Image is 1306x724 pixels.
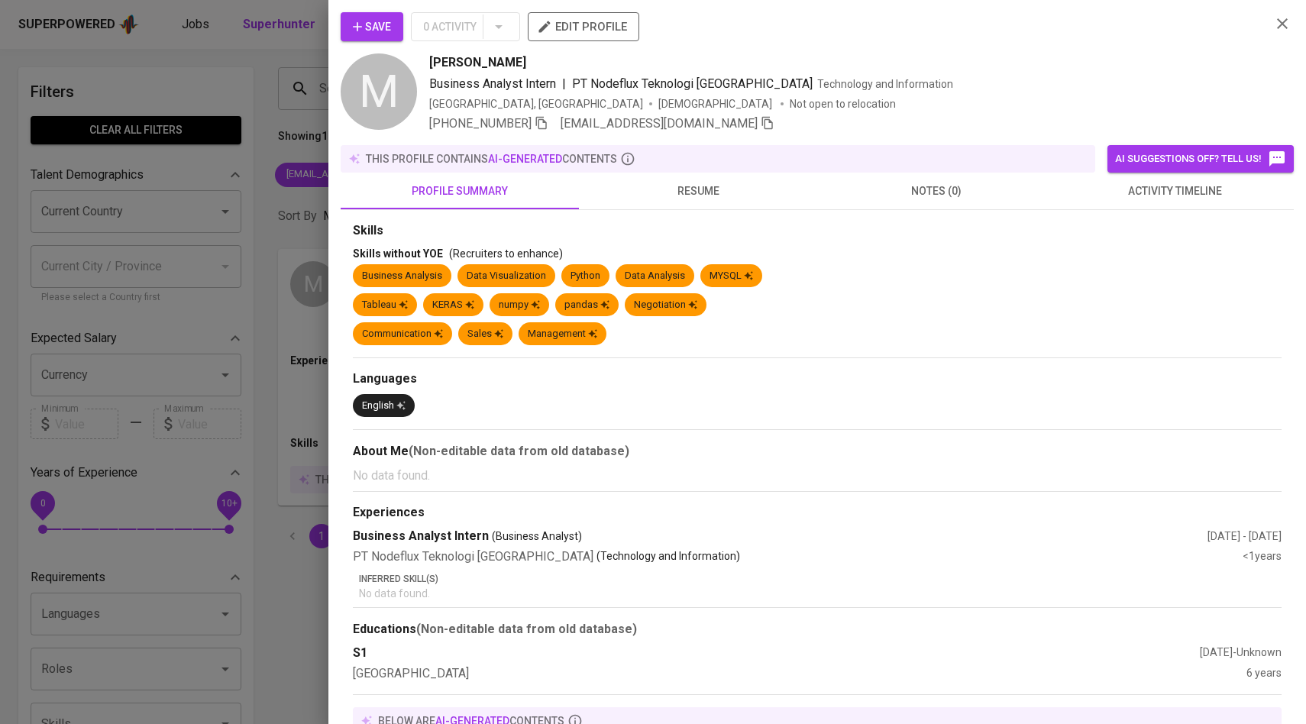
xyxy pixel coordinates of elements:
div: M [341,53,417,130]
div: numpy [499,298,540,312]
div: Business Analysis [362,269,442,283]
div: Negotiation [634,298,697,312]
span: notes (0) [826,182,1046,201]
span: | [562,75,566,93]
span: [PHONE_NUMBER] [429,116,532,131]
span: resume [588,182,808,201]
span: Technology and Information [817,78,953,90]
span: [DATE] - Unknown [1200,646,1282,658]
p: (Technology and Information) [596,548,740,566]
span: (Recruiters to enhance) [449,247,563,260]
div: Management [528,327,597,341]
div: Experiences [353,504,1282,522]
span: [DEMOGRAPHIC_DATA] [658,96,774,112]
a: edit profile [528,20,639,32]
div: Educations [353,620,1282,638]
div: Languages [353,370,1282,388]
span: [EMAIL_ADDRESS][DOMAIN_NAME] [561,116,758,131]
p: this profile contains contents [366,151,617,166]
div: pandas [564,298,609,312]
div: PT Nodeflux Teknologi [GEOGRAPHIC_DATA] [353,548,1243,566]
span: PT Nodeflux Teknologi [GEOGRAPHIC_DATA] [572,76,813,91]
div: Sales [467,327,503,341]
p: No data found. [359,586,1282,601]
p: Inferred Skill(s) [359,572,1282,586]
div: Python [571,269,600,283]
div: Tableau [362,298,408,312]
span: (Business Analyst) [492,528,582,544]
div: Communication [362,327,443,341]
div: Business Analyst Intern [353,528,1207,545]
div: Skills [353,222,1282,240]
p: Not open to relocation [790,96,896,112]
span: profile summary [350,182,570,201]
button: Save [341,12,403,41]
div: KERAS [432,298,474,312]
div: Data Analysis [625,269,685,283]
div: S1 [353,645,1200,662]
span: AI-generated [488,153,562,165]
div: Data Visualization [467,269,546,283]
div: About Me [353,442,1282,461]
div: MYSQL [710,269,753,283]
button: edit profile [528,12,639,41]
div: [GEOGRAPHIC_DATA], [GEOGRAPHIC_DATA] [429,96,643,112]
div: <1 years [1243,548,1282,566]
b: (Non-editable data from old database) [409,444,629,458]
div: [DATE] - [DATE] [1207,528,1282,544]
b: (Non-editable data from old database) [416,622,637,636]
span: AI suggestions off? Tell us! [1115,150,1286,168]
p: No data found. [353,467,1282,485]
div: [GEOGRAPHIC_DATA] [353,665,1246,683]
span: Business Analyst Intern [429,76,556,91]
div: English [362,399,406,413]
span: Skills without YOE [353,247,443,260]
span: edit profile [540,17,627,37]
div: 6 years [1246,665,1282,683]
span: activity timeline [1065,182,1285,201]
span: Save [353,18,391,37]
button: AI suggestions off? Tell us! [1107,145,1294,173]
span: [PERSON_NAME] [429,53,526,72]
